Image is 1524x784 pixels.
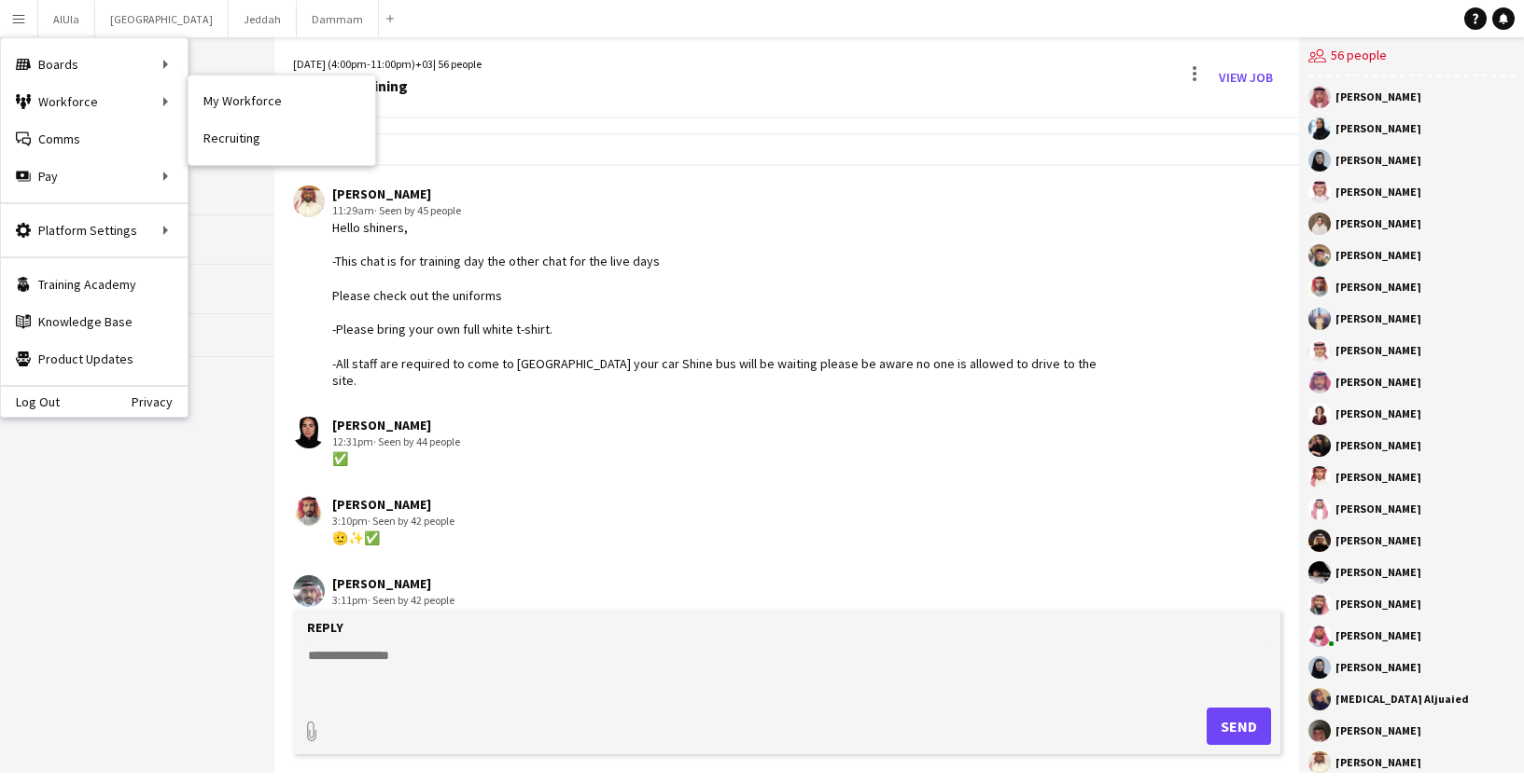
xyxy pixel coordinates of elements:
div: [DATE] [274,133,1299,165]
div: ✅ [332,450,460,467]
div: [PERSON_NAME] [1335,503,1421,515]
div: 56 people [1308,37,1515,76]
button: [GEOGRAPHIC_DATA] [95,1,229,37]
div: 11:29am [332,202,1112,219]
div: [PERSON_NAME] [1335,598,1421,610]
div: [PERSON_NAME] [332,575,454,592]
button: Send [1207,708,1271,745]
div: 3:11pm [332,592,454,609]
div: [PERSON_NAME] [1335,662,1421,673]
button: Jeddah [229,1,297,37]
div: ✅ [332,609,454,626]
div: Hello shiners, -This chat is for training day the other chat for the live days Please check out t... [332,219,1112,389]
div: [PERSON_NAME] [332,186,1112,202]
span: · Seen by 42 people [368,593,454,607]
div: Boards [1,46,188,83]
span: +03 [415,57,433,71]
span: · Seen by 44 people [373,434,460,448]
div: [PERSON_NAME] [1335,186,1421,198]
a: Knowledge Base [1,303,188,340]
a: Comms [1,120,188,158]
label: Reply [307,619,343,636]
div: [PERSON_NAME] [1335,377,1421,388]
div: [PERSON_NAME] [1335,91,1421,103]
div: [DATE] (4:00pm-11:00pm) | 56 people [293,56,482,73]
span: · Seen by 42 people [368,514,454,528]
div: [PERSON_NAME] [1335,155,1421,166]
a: Product Updates [1,340,188,378]
div: [PERSON_NAME] [1335,250,1421,261]
div: [PERSON_NAME] [1335,757,1421,768]
a: My Workforce [189,83,375,120]
div: Azimuth Training [293,77,482,94]
div: [PERSON_NAME] [1335,313,1421,324]
a: Log Out [1,394,60,409]
div: [PERSON_NAME] [332,496,454,513]
div: [PERSON_NAME] [1335,218,1421,229]
a: View Job [1211,62,1280,92]
div: 🫡✨️✅️ [332,530,454,546]
div: Pay [1,158,188,195]
div: [PERSON_NAME] [1335,535,1421,546]
a: Recruiting [189,120,375,158]
button: Dammam [297,1,379,37]
a: Training Academy [1,266,188,303]
a: Privacy [132,394,188,409]
span: · Seen by 45 people [374,203,461,217]
div: Platform Settings [1,212,188,249]
div: [PERSON_NAME] [1335,567,1421,578]
div: [PERSON_NAME] [332,417,460,433]
button: AlUla [38,1,95,37]
div: [PERSON_NAME] [1335,440,1421,451]
div: [PERSON_NAME] [1335,725,1421,736]
div: [PERSON_NAME] [1335,123,1421,134]
div: [PERSON_NAME] [1335,345,1421,356]
div: 3:10pm [332,513,454,530]
div: 12:31pm [332,433,460,450]
div: [PERSON_NAME] [1335,282,1421,293]
div: Workforce [1,83,188,120]
div: [PERSON_NAME] [1335,408,1421,420]
div: [PERSON_NAME] [1335,472,1421,483]
div: [MEDICAL_DATA] Aljuaied [1335,694,1469,705]
div: [PERSON_NAME] [1335,630,1421,641]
